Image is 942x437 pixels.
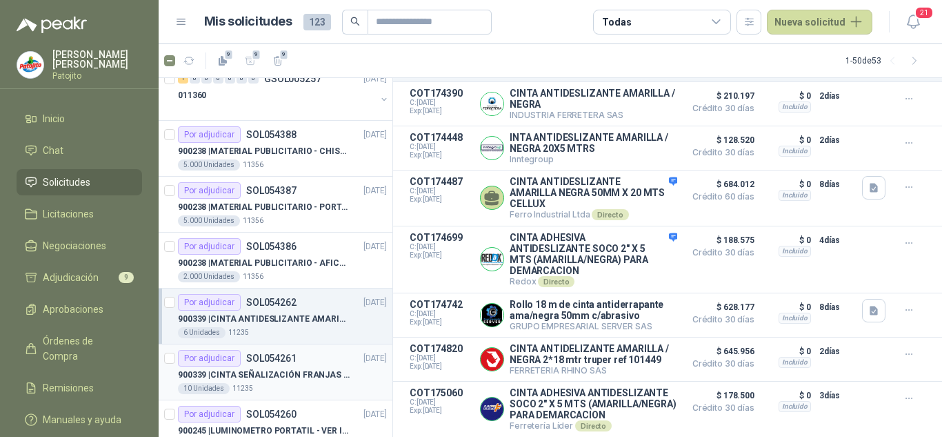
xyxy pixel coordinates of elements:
[17,328,142,369] a: Órdenes de Compra
[410,299,472,310] p: COT174742
[252,49,261,60] span: 9
[481,348,503,371] img: Company Logo
[685,404,754,412] span: Crédito 30 días
[510,176,677,209] p: CINTA ANTIDESLIZANTE AMARILLA NEGRA 50MM X 20 MTS CELLUX
[410,107,472,115] span: Exp: [DATE]
[767,10,872,35] button: Nueva solicitud
[363,408,387,421] p: [DATE]
[410,251,472,260] span: Exp: [DATE]
[410,151,472,159] span: Exp: [DATE]
[510,132,677,154] p: INTA ANTIDESLIZANTE AMARILLA / NEGRA 20X5 MTRS
[232,383,253,394] p: 11235
[267,50,289,72] button: 9
[819,387,854,404] p: 3 días
[246,242,297,251] p: SOL054386
[510,343,677,365] p: CINTA ANTIDELIZANTE AMARILLA / NEGRA 2*18 mtr truper ref 101449
[178,327,226,338] div: 6 Unidades
[43,270,99,285] span: Adjudicación
[178,406,241,423] div: Por adjudicar
[17,201,142,227] a: Licitaciones
[178,159,240,171] div: 5.000 Unidades
[43,333,129,364] span: Órdenes de Compra
[410,387,472,398] p: COT175060
[510,420,677,431] p: Ferretería Líder
[410,232,472,243] p: COT174699
[246,353,297,363] p: SOL054261
[914,6,934,19] span: 21
[763,132,811,148] p: $ 0
[510,110,677,120] p: INDUSTRIA FERRETERA SAS
[159,233,392,289] a: Por adjudicarSOL054386[DATE] 900238 |MATERIAL PUBLICITARIO - AFICHE VER ADJUNTO2.000 Unidades11356
[685,148,754,157] span: Crédito 30 días
[819,132,854,148] p: 2 días
[178,350,241,367] div: Por adjudicar
[685,132,754,148] span: $ 128.520
[685,315,754,324] span: Crédito 30 días
[178,294,241,311] div: Por adjudicar
[363,72,387,86] p: [DATE]
[685,360,754,368] span: Crédito 30 días
[410,362,472,371] span: Exp: [DATE]
[410,143,472,151] span: C: [DATE]
[481,304,503,327] img: Company Logo
[178,126,241,143] div: Por adjudicar
[43,302,103,317] span: Aprobaciones
[178,271,240,282] div: 2.000 Unidades
[819,176,854,193] p: 8 días
[17,17,87,33] img: Logo peakr
[303,14,331,30] span: 123
[17,407,142,433] a: Manuales y ayuda
[410,176,472,187] p: COT174487
[363,184,387,197] p: [DATE]
[350,17,360,26] span: search
[510,387,677,420] p: CINTA ADHESIVA ANTIDESLIZANTE SOCO 2" X 5 MTS (AMARILLA/NEGRA) PARA DEMARCACION
[685,193,754,201] span: Crédito 60 días
[246,298,297,307] p: SOL054262
[43,206,94,222] span: Licitaciones
[779,401,811,412] div: Incluido
[43,143,63,158] span: Chat
[225,74,235,84] div: 0
[763,176,811,193] p: $ 0
[17,296,142,322] a: Aprobaciones
[224,49,234,60] span: 9
[481,137,503,159] img: Company Logo
[410,343,472,354] p: COT174820
[43,238,106,253] span: Negociaciones
[779,190,811,201] div: Incluido
[779,101,811,113] div: Incluido
[410,187,472,195] span: C: [DATE]
[510,232,677,276] p: CINTA ADHESIVA ANTIDESLIZANTE SOCO 2" X 5 MTS (AMARILLA/NEGRA) PARA DEMARCACION
[819,88,854,104] p: 2 días
[264,74,321,84] p: GSOL005257
[575,420,612,431] div: Directo
[819,343,854,360] p: 2 días
[481,398,503,420] img: Company Logo
[685,249,754,257] span: Crédito 30 días
[763,387,811,404] p: $ 0
[410,354,472,362] span: C: [DATE]
[178,74,188,84] div: 1
[119,272,134,283] span: 9
[410,407,472,415] span: Exp: [DATE]
[159,121,392,177] a: Por adjudicarSOL054388[DATE] 900238 |MATERIAL PUBLICITARIO - CHISPA PATOJITO VER ADJUNTO5.000 Uni...
[363,296,387,309] p: [DATE]
[243,271,263,282] p: 11356
[17,169,142,195] a: Solicitudes
[602,14,631,30] div: Todas
[52,50,142,69] p: [PERSON_NAME] [PERSON_NAME]
[410,398,472,407] span: C: [DATE]
[363,240,387,253] p: [DATE]
[510,299,677,321] p: Rollo 18 m de cinta antiderrapante ama/negra 50mm c/abrasivo
[159,344,392,400] a: Por adjudicarSOL054261[DATE] 900339 |CINTA SEÑALIZACIÓN FRANJAS AMARILLAS NEGRA10 Unidades11235
[779,246,811,257] div: Incluido
[510,365,677,376] p: FERRETERIA RHINO SAS
[763,88,811,104] p: $ 0
[481,93,503,115] img: Company Logo
[178,89,206,102] p: 011360
[178,70,390,115] a: 1 0 0 0 0 0 0 GSOL005257[DATE] 011360
[363,352,387,365] p: [DATE]
[237,74,247,84] div: 0
[685,88,754,104] span: $ 210.197
[239,50,261,72] button: 9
